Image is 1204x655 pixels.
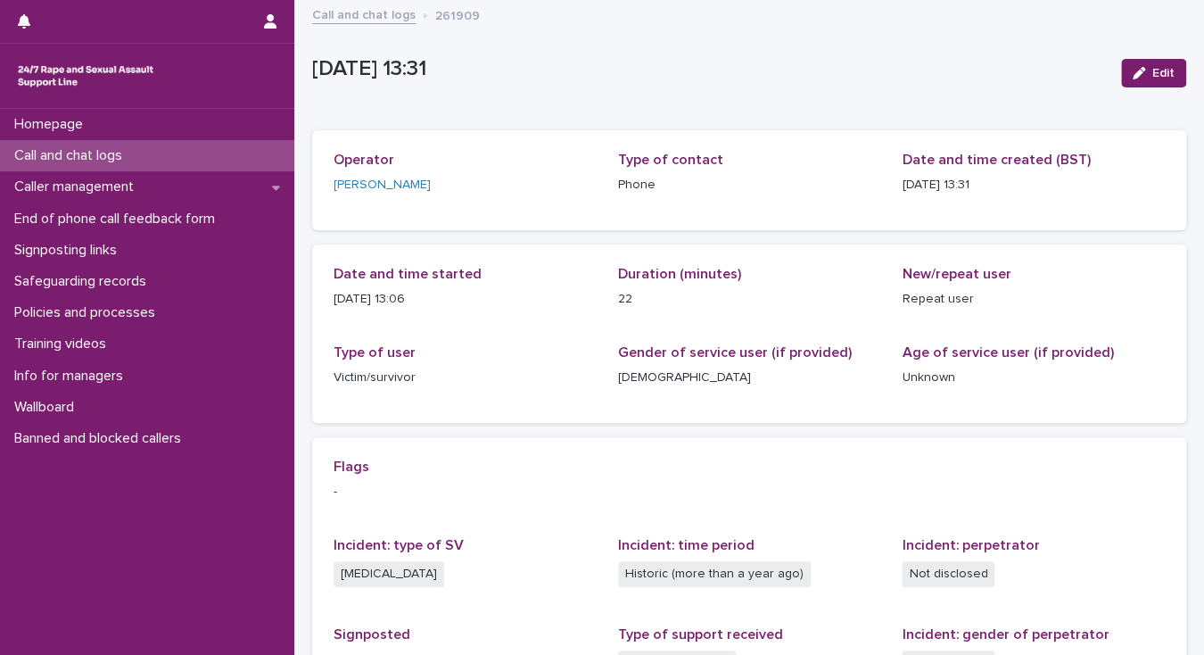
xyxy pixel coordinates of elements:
span: Age of service user (if provided) [902,345,1113,360]
p: Safeguarding records [7,273,161,290]
span: [MEDICAL_DATA] [334,561,444,587]
p: Homepage [7,116,97,133]
span: New/repeat user [902,267,1010,281]
p: Caller management [7,178,148,195]
p: [DATE] 13:06 [334,290,597,309]
p: [DATE] 13:31 [312,56,1107,82]
span: Duration (minutes) [618,267,741,281]
span: Incident: gender of perpetrator [902,627,1109,642]
p: 22 [618,290,881,309]
p: 261909 [435,4,480,24]
span: Date and time started [334,267,482,281]
p: Training videos [7,336,120,352]
p: Repeat user [902,290,1165,309]
p: Banned and blocked callers [7,430,195,447]
p: Policies and processes [7,304,169,321]
span: Flags [334,460,369,474]
a: [PERSON_NAME] [334,176,431,195]
span: Incident: perpetrator [902,538,1039,552]
p: Info for managers [7,368,137,385]
span: Type of contact [618,153,723,167]
span: Incident: time period [618,538,755,552]
p: End of phone call feedback form [7,211,229,228]
p: Unknown [902,369,1165,387]
span: Type of user [334,345,416,360]
span: Type of support received [618,627,783,642]
span: Signposted [334,627,410,642]
span: Gender of service user (if provided) [618,345,852,360]
span: Date and time created (BST) [902,153,1090,167]
p: Victim/survivor [334,369,597,387]
span: Incident: type of SV [334,538,464,552]
a: Call and chat logs [312,4,416,24]
p: Phone [618,176,881,195]
p: Signposting links [7,242,131,259]
span: Edit [1152,67,1175,79]
span: Historic (more than a year ago) [618,561,811,587]
button: Edit [1121,59,1186,87]
img: rhQMoQhaT3yELyF149Cw [14,58,157,94]
span: Not disclosed [902,561,994,587]
p: [DEMOGRAPHIC_DATA] [618,369,881,387]
span: Operator [334,153,394,167]
p: Wallboard [7,399,88,416]
p: - [334,483,1165,502]
p: Call and chat logs [7,147,136,164]
p: [DATE] 13:31 [902,176,1165,195]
